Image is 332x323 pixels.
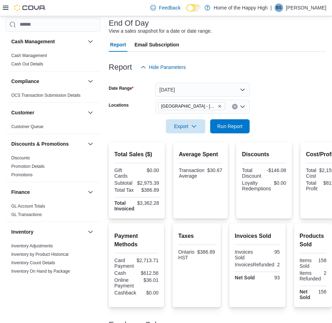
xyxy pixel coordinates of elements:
h3: End Of Day [109,19,149,27]
input: Dark Mode [186,4,201,12]
a: GL Account Totals [11,204,45,209]
a: GL Transactions [11,212,42,217]
button: Clear input [232,104,238,109]
button: Discounts & Promotions [86,140,95,148]
a: Inventory On Hand by Package [11,269,70,274]
a: Cash Management [11,53,47,58]
div: 95 [259,249,280,255]
div: $386.89 [197,249,215,255]
div: $0.00 [274,180,286,186]
span: Toronto - Parkdale - Fire & Flower [158,102,225,110]
p: Home of the Happy High [214,4,268,12]
span: Email Subscription [134,38,179,52]
div: Cashback [114,290,136,296]
div: Online Payment [114,277,135,289]
span: BS [276,4,282,12]
div: $3,362.28 [137,200,159,206]
a: Discounts [11,156,30,160]
span: Cash Out Details [11,61,43,67]
div: $30.67 [207,167,223,173]
h3: Customer [11,109,34,116]
p: | [270,4,272,12]
div: 2 [324,270,326,276]
span: Discounts [11,155,30,161]
h2: Payment Methods [114,232,159,249]
span: Report [110,38,126,52]
button: Export [166,119,205,133]
div: Compliance [6,91,100,102]
h2: Taxes [178,232,215,240]
strong: Total Invoiced [114,200,134,211]
a: Inventory Adjustments [11,243,53,248]
h3: Discounts & Promotions [11,140,69,147]
h2: Average Spent [179,150,222,159]
button: Inventory [86,228,95,236]
div: $612.56 [138,270,159,276]
label: Date Range [109,85,134,91]
div: Cash Management [6,51,100,71]
div: $0.00 [139,290,158,296]
div: Ontario HST [178,249,194,260]
div: Total Discount [242,167,263,179]
div: Finance [6,202,100,222]
button: Cash Management [11,38,85,45]
label: Locations [109,102,129,108]
img: Cova [14,4,46,11]
div: 156 [314,289,326,294]
strong: Net Sold [235,275,255,280]
h3: Report [109,63,132,71]
button: Hide Parameters [138,60,189,74]
h3: Compliance [11,78,39,85]
div: Gift Cards [114,167,136,179]
span: Customer Queue [11,124,43,129]
div: Invoices Sold [235,249,256,260]
div: -$146.08 [265,167,286,173]
div: $0.00 [138,167,159,173]
button: Finance [86,188,95,196]
a: Promotion Details [11,164,45,169]
a: Inventory by Product Historical [11,252,69,257]
div: InvoicesRefunded [235,262,274,267]
div: $36.01 [138,277,159,283]
button: Run Report [210,119,250,133]
div: 2 [277,262,280,267]
div: Items Refunded [300,270,321,281]
button: Inventory [11,228,85,235]
span: GL Transactions [11,212,42,217]
h2: Discounts [242,150,286,159]
div: Subtotal [114,180,134,186]
span: Feedback [159,4,180,11]
span: Run Report [217,123,243,130]
a: Customer Queue [11,124,43,129]
p: [PERSON_NAME] [286,4,326,12]
a: OCS Transaction Submission Details [11,93,81,98]
span: Promotions [11,172,33,178]
div: $2,713.71 [137,258,158,263]
button: [DATE] [155,83,250,97]
button: Remove Toronto - Parkdale - Fire & Flower from selection in this group [218,104,222,108]
div: Bilal Samuel-Melville [275,4,283,12]
a: Inventory Count Details [11,260,55,265]
div: 93 [259,275,280,280]
div: Cash [114,270,135,276]
button: Compliance [86,77,95,85]
div: $386.89 [138,187,159,193]
h3: Inventory [11,228,33,235]
div: Card Payment [114,258,134,269]
h2: Products Sold [300,232,327,249]
div: Transaction Average [179,167,205,179]
div: Total Cost [306,167,317,179]
button: Finance [11,189,85,196]
a: Cash Out Details [11,62,43,66]
span: Export [170,119,201,133]
span: Inventory by Product Historical [11,252,69,257]
h3: Finance [11,189,30,196]
div: Total Tax [114,187,136,193]
h2: Invoices Sold [235,232,280,240]
a: Promotions [11,172,33,177]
